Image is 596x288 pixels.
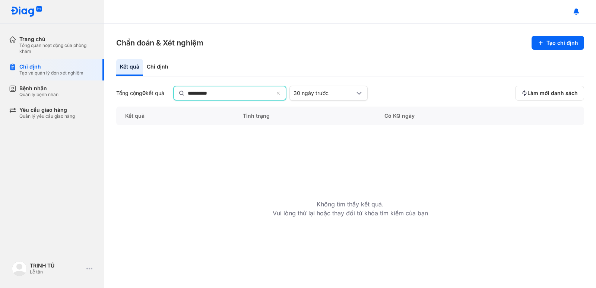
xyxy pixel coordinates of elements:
div: Quản lý yêu cầu giao hàng [19,113,75,119]
div: Quản lý bệnh nhân [19,92,58,98]
div: TRINH TÚ [30,262,83,269]
div: Tình trạng [234,107,375,125]
div: Có KQ ngày [375,107,527,125]
div: 30 ngày trước [294,90,355,96]
span: Làm mới danh sách [527,90,578,96]
button: Làm mới danh sách [515,86,584,101]
div: Tổng cộng kết quả [116,90,164,96]
div: Lễ tân [30,269,83,275]
div: Kết quả [116,107,234,125]
div: Yêu cầu giao hàng [19,107,75,113]
img: logo [10,6,42,18]
div: Bệnh nhân [19,85,58,92]
div: Không tìm thấy kết quả. Vui lòng thử lại hoặc thay đổi từ khóa tìm kiếm của bạn [273,125,428,218]
button: Tạo chỉ định [532,36,584,50]
span: 0 [142,90,146,96]
div: Trang chủ [19,36,95,42]
h3: Chẩn đoán & Xét nghiệm [116,38,203,48]
div: Chỉ định [143,59,172,76]
div: Tổng quan hoạt động của phòng khám [19,42,95,54]
div: Kết quả [116,59,143,76]
div: Chỉ định [19,63,83,70]
img: logo [12,261,27,276]
div: Tạo và quản lý đơn xét nghiệm [19,70,83,76]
